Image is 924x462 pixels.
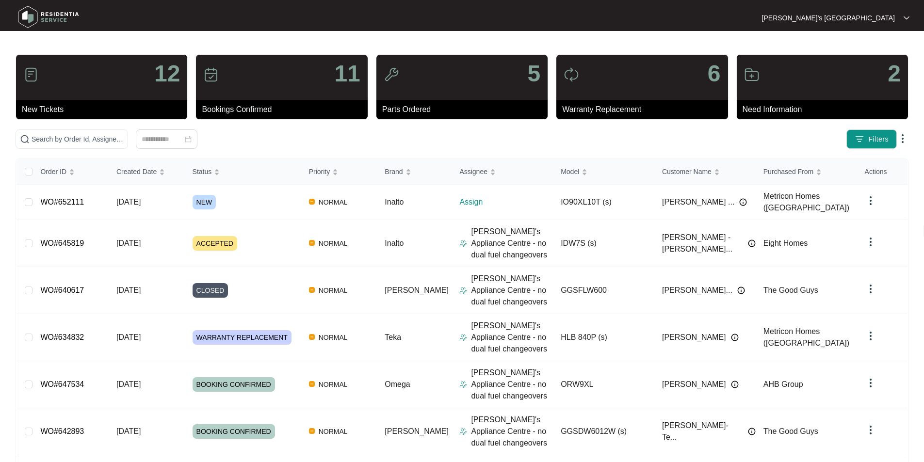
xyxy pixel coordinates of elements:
img: Info icon [731,381,739,388]
img: Info icon [748,239,756,247]
p: [PERSON_NAME]'s Appliance Centre - no dual fuel changeovers [471,226,553,261]
span: Priority [309,166,330,177]
th: Purchased From [756,159,857,185]
span: The Good Guys [763,286,818,294]
input: Search by Order Id, Assignee Name, Customer Name, Brand and Model [32,134,124,144]
img: residentia service logo [15,2,82,32]
img: dropdown arrow [865,330,876,342]
img: Vercel Logo [309,199,315,205]
span: BOOKING CONFIRMED [193,377,275,392]
span: NORMAL [315,426,352,437]
th: Priority [301,159,377,185]
img: Assigner Icon [459,287,467,294]
span: CLOSED [193,283,228,298]
img: Assigner Icon [459,428,467,435]
span: [DATE] [116,286,141,294]
span: [DATE] [116,380,141,388]
span: Purchased From [763,166,813,177]
p: [PERSON_NAME]'s Appliance Centre - no dual fuel changeovers [471,367,553,402]
p: New Tickets [22,104,187,115]
span: Teka [385,333,401,341]
p: Need Information [743,104,908,115]
img: Vercel Logo [309,381,315,387]
span: Inalto [385,239,404,247]
a: WO#652111 [40,198,84,206]
p: [PERSON_NAME]'s Appliance Centre - no dual fuel changeovers [471,414,553,449]
span: [PERSON_NAME] [662,379,726,390]
img: icon [744,67,760,82]
span: NORMAL [315,332,352,343]
span: BOOKING CONFIRMED [193,424,275,439]
a: WO#634832 [40,333,84,341]
span: Omega [385,380,410,388]
span: Customer Name [662,166,712,177]
p: Assign [459,196,553,208]
span: [PERSON_NAME] [385,427,449,435]
span: [PERSON_NAME] - [PERSON_NAME]... [662,232,743,255]
p: 6 [708,62,721,85]
img: icon [564,67,579,82]
span: [DATE] [116,427,141,435]
span: AHB Group [763,380,803,388]
th: Assignee [452,159,553,185]
img: Assigner Icon [459,239,467,247]
td: ORW9XL [553,361,654,408]
img: Info icon [731,334,739,341]
th: Model [553,159,654,185]
p: [PERSON_NAME]'s [GEOGRAPHIC_DATA] [762,13,895,23]
th: Status [185,159,301,185]
img: icon [203,67,219,82]
span: NORMAL [315,238,352,249]
img: Vercel Logo [309,240,315,246]
span: [PERSON_NAME]... [662,285,732,296]
th: Order ID [32,159,109,185]
img: dropdown arrow [865,236,876,248]
img: icon [23,67,39,82]
span: [PERSON_NAME]- Te... [662,420,743,443]
img: dropdown arrow [897,133,908,144]
td: GGSDW6012W (s) [553,408,654,455]
a: WO#642893 [40,427,84,435]
th: Created Date [109,159,185,185]
img: dropdown arrow [865,424,876,436]
img: Info icon [739,198,747,206]
span: [PERSON_NAME] [662,332,726,343]
th: Customer Name [654,159,756,185]
p: 12 [154,62,180,85]
img: Vercel Logo [309,287,315,293]
span: Order ID [40,166,66,177]
th: Brand [377,159,452,185]
img: Assigner Icon [459,334,467,341]
img: dropdown arrow [865,195,876,207]
span: Inalto [385,198,404,206]
img: Vercel Logo [309,428,315,434]
span: [DATE] [116,333,141,341]
span: Model [561,166,579,177]
p: Warranty Replacement [562,104,728,115]
td: GGSFLW600 [553,267,654,314]
span: Eight Homes [763,239,808,247]
span: Metricon Homes ([GEOGRAPHIC_DATA]) [763,192,849,212]
span: Filters [868,134,889,144]
img: Assigner Icon [459,381,467,388]
span: [DATE] [116,198,141,206]
img: Vercel Logo [309,334,315,340]
td: IDW7S (s) [553,220,654,267]
img: filter icon [855,134,864,144]
p: Parts Ordered [382,104,548,115]
span: NEW [193,195,216,209]
img: icon [384,67,399,82]
p: 5 [527,62,540,85]
span: Metricon Homes ([GEOGRAPHIC_DATA]) [763,327,849,347]
span: [PERSON_NAME] ... [662,196,734,208]
span: Brand [385,166,403,177]
img: dropdown arrow [865,283,876,295]
span: ACCEPTED [193,236,237,251]
img: Info icon [748,428,756,435]
span: NORMAL [315,379,352,390]
span: NORMAL [315,285,352,296]
button: filter iconFilters [846,129,897,149]
th: Actions [857,159,908,185]
a: WO#640617 [40,286,84,294]
p: 11 [334,62,360,85]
